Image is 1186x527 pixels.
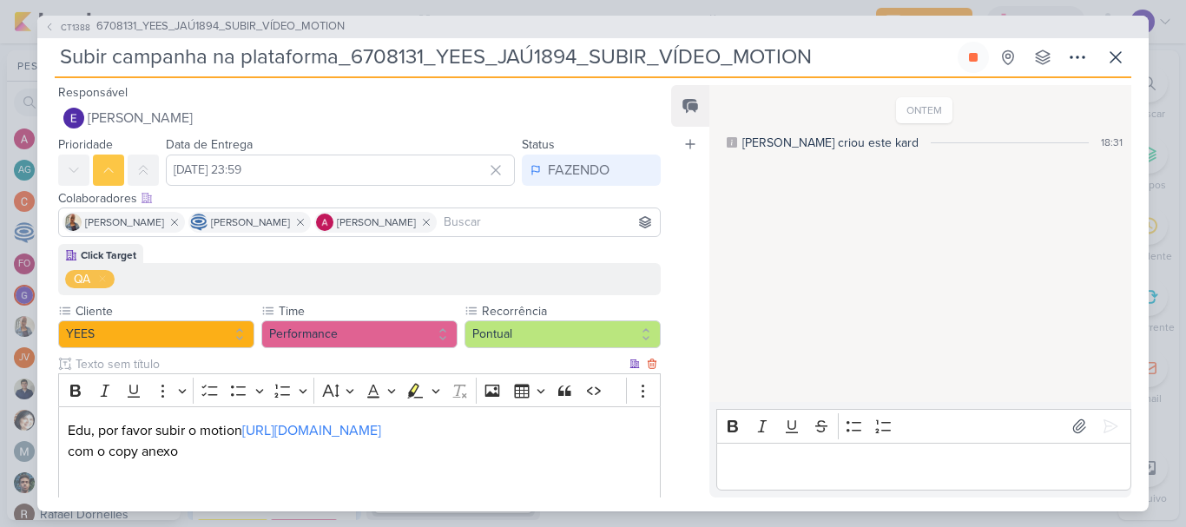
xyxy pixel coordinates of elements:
[465,320,661,348] button: Pontual
[68,420,651,441] p: Edu, por favor subir o motion
[58,85,128,100] label: Responsável
[74,302,254,320] label: Cliente
[81,247,136,263] div: Click Target
[337,214,416,230] span: [PERSON_NAME]
[716,409,1131,443] div: Editor toolbar
[522,137,555,152] label: Status
[480,302,642,320] label: Recorrência
[742,134,919,152] div: [PERSON_NAME] criou este kard
[211,214,290,230] span: [PERSON_NAME]
[548,160,609,181] div: FAZENDO
[440,212,656,233] input: Buscar
[316,214,333,231] img: Alessandra Gomes
[242,422,381,439] a: [URL][DOMAIN_NAME]
[58,189,661,208] div: Colaboradores
[277,302,458,320] label: Time
[58,137,113,152] label: Prioridade
[166,155,515,186] input: Select a date
[63,108,84,128] img: Eduardo Quaresma
[68,441,651,483] p: com o copy anexo
[58,320,254,348] button: YEES
[716,443,1131,491] div: Editor editing area: main
[1101,135,1123,150] div: 18:31
[64,214,82,231] img: Iara Santos
[55,42,954,73] input: Kard Sem Título
[261,320,458,348] button: Performance
[72,355,626,373] input: Texto sem título
[58,102,661,134] button: [PERSON_NAME]
[966,50,980,64] div: Parar relógio
[74,270,90,288] div: QA
[88,108,193,128] span: [PERSON_NAME]
[58,373,661,407] div: Editor toolbar
[522,155,661,186] button: FAZENDO
[190,214,208,231] img: Caroline Traven De Andrade
[85,214,164,230] span: [PERSON_NAME]
[166,137,253,152] label: Data de Entrega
